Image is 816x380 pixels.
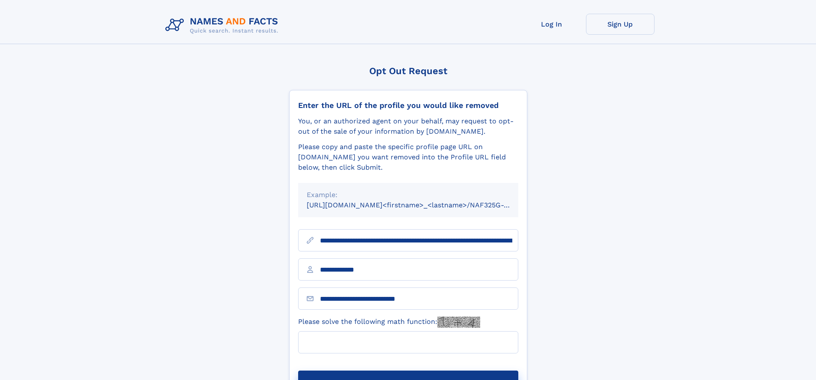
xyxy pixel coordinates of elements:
[307,190,510,200] div: Example:
[298,116,518,137] div: You, or an authorized agent on your behalf, may request to opt-out of the sale of your informatio...
[586,14,655,35] a: Sign Up
[162,14,285,37] img: Logo Names and Facts
[289,66,527,76] div: Opt Out Request
[298,142,518,173] div: Please copy and paste the specific profile page URL on [DOMAIN_NAME] you want removed into the Pr...
[307,201,535,209] small: [URL][DOMAIN_NAME]<firstname>_<lastname>/NAF325G-xxxxxxxx
[517,14,586,35] a: Log In
[298,317,480,328] label: Please solve the following math function:
[298,101,518,110] div: Enter the URL of the profile you would like removed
